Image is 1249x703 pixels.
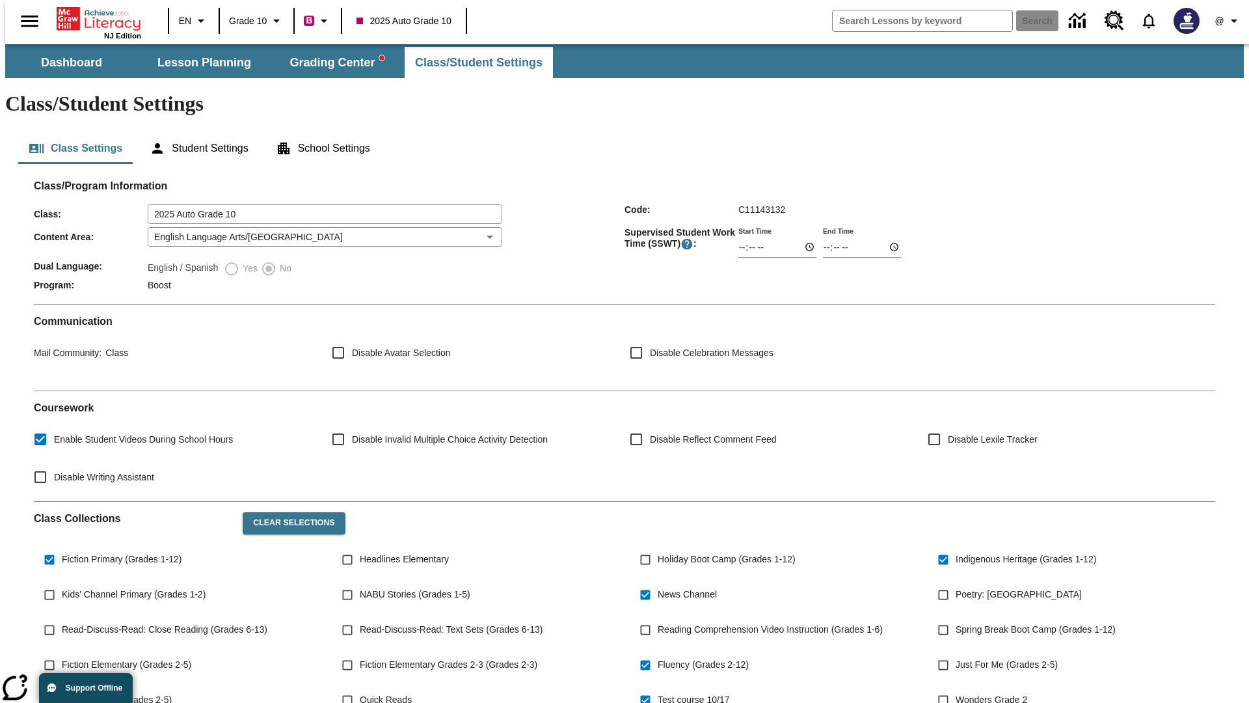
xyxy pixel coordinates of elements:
[62,623,267,637] span: Read-Discuss-Read: Close Reading (Grades 6-13)
[415,55,543,70] span: Class/Student Settings
[360,623,543,637] span: Read-Discuss-Read: Text Sets (Grades 6-13)
[379,55,384,61] svg: writing assistant alert
[956,588,1082,601] span: Poetry: [GEOGRAPHIC_DATA]
[62,658,191,672] span: Fiction Elementary (Grades 2-5)
[34,512,232,525] h2: Class Collections
[239,262,258,275] span: Yes
[5,44,1244,78] div: SubNavbar
[34,232,148,242] span: Content Area :
[272,47,402,78] button: Grading Center
[10,2,49,40] button: Open side menu
[7,47,137,78] button: Dashboard
[62,553,181,566] span: Fiction Primary (Grades 1-12)
[34,193,1215,294] div: Class/Program Information
[5,47,554,78] div: SubNavbar
[356,14,451,28] span: 2025 Auto Grade 10
[658,658,749,672] span: Fluency (Grades 2-12)
[1215,14,1224,28] span: @
[680,238,693,251] button: Supervised Student Work Time is the timeframe when students can take LevelSet and when lessons ar...
[18,133,1231,164] div: Class/Student Settings
[34,209,148,219] span: Class :
[148,280,171,290] span: Boost
[265,133,381,164] button: School Settings
[34,180,1215,192] h2: Class/Program Information
[54,471,154,484] span: Disable Writing Assistant
[1132,4,1166,38] a: Notifications
[229,14,267,28] span: Grade 10
[62,588,206,601] span: Kids' Channel Primary (Grades 1-2)
[352,433,548,447] span: Disable Invalid Multiple Choice Activity Detection
[956,553,1096,566] span: Indigenous Heritage (Grades 1-12)
[360,658,537,672] span: Fiction Elementary Grades 2-3 (Grades 2-3)
[1166,4,1207,38] button: Select a new avatar
[179,14,191,28] span: EN
[299,9,337,33] button: Boost Class color is violet red. Change class color
[34,348,101,358] span: Mail Community :
[18,133,133,164] button: Class Settings
[1097,3,1132,38] a: Resource Center, Will open in new tab
[360,588,470,601] span: NABU Stories (Grades 1-5)
[1061,3,1097,39] a: Data Center
[173,9,215,33] button: Language: EN, Select a language
[5,92,1244,116] h1: Class/Student Settings
[157,55,251,70] span: Lesson Planning
[650,433,777,447] span: Disable Reflect Comment Feed
[658,623,883,637] span: Reading Comprehension Video Instruction (Grades 1-6)
[148,227,502,247] div: English Language Arts/[GEOGRAPHIC_DATA]
[738,226,772,236] label: Start Time
[658,553,796,566] span: Holiday Boot Camp (Grades 1-12)
[243,512,345,534] button: Clear Selections
[405,47,553,78] button: Class/Student Settings
[54,433,233,447] span: Enable Student Videos During School Hours
[306,12,312,29] span: B
[360,553,449,566] span: Headlines Elementary
[956,658,1058,672] span: Just For Me (Grades 2-5)
[139,47,269,78] button: Lesson Planning
[148,204,502,224] input: Class
[624,227,738,251] span: Supervised Student Work Time (SSWT) :
[101,348,128,358] span: Class
[956,623,1116,637] span: Spring Break Boot Camp (Grades 1-12)
[148,261,218,277] label: English / Spanish
[823,226,853,236] label: End Time
[650,346,773,360] span: Disable Celebration Messages
[624,204,738,215] span: Code :
[34,280,148,290] span: Program :
[57,6,141,32] a: Home
[34,315,1215,380] div: Communication
[224,9,289,33] button: Grade: Grade 10, Select a grade
[948,433,1038,447] span: Disable Lexile Tracker
[1207,9,1249,33] button: Profile/Settings
[66,683,122,693] span: Support Offline
[1174,8,1200,34] img: Avatar
[289,55,384,70] span: Grading Center
[41,55,102,70] span: Dashboard
[658,588,717,601] span: News Channel
[276,262,291,275] span: No
[57,5,141,40] div: Home
[139,133,258,164] button: Student Settings
[34,402,1215,414] h2: Course work
[39,673,133,703] button: Support Offline
[34,261,148,271] span: Dual Language :
[104,32,141,40] span: NJ Edition
[34,315,1215,327] h2: Communication
[34,402,1215,491] div: Coursework
[738,204,785,215] span: C11143132
[352,346,451,360] span: Disable Avatar Selection
[833,10,1012,31] input: search field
